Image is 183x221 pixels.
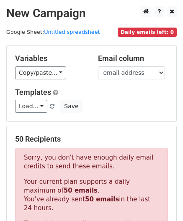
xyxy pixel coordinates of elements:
span: Daily emails left: 0 [118,28,177,37]
a: Templates [15,88,51,97]
h5: Email column [98,54,168,63]
h5: 50 Recipients [15,135,168,144]
h2: New Campaign [6,6,177,20]
a: Load... [15,100,47,113]
small: Google Sheet: [6,29,100,35]
strong: 50 emails [85,196,119,203]
h5: Variables [15,54,85,63]
a: Untitled spreadsheet [44,29,100,35]
a: Copy/paste... [15,66,66,79]
strong: 50 emails [64,187,98,194]
p: Your current plan supports a daily maximum of . You've already sent in the last 24 hours. [24,178,159,213]
p: Sorry, you don't have enough daily email credits to send these emails. [24,153,159,171]
button: Save [60,100,82,113]
iframe: Chat Widget [141,181,183,221]
a: Daily emails left: 0 [118,29,177,35]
